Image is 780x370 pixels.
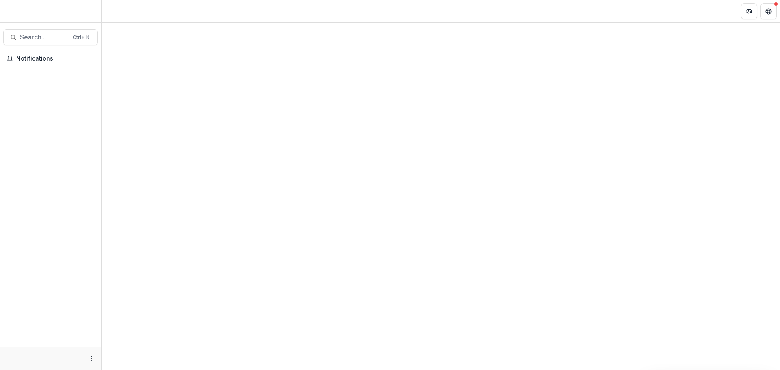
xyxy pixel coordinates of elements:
[87,354,96,364] button: More
[3,52,98,65] button: Notifications
[16,55,95,62] span: Notifications
[71,33,91,42] div: Ctrl + K
[3,29,98,45] button: Search...
[105,5,139,17] nav: breadcrumb
[760,3,777,19] button: Get Help
[20,33,68,41] span: Search...
[741,3,757,19] button: Partners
